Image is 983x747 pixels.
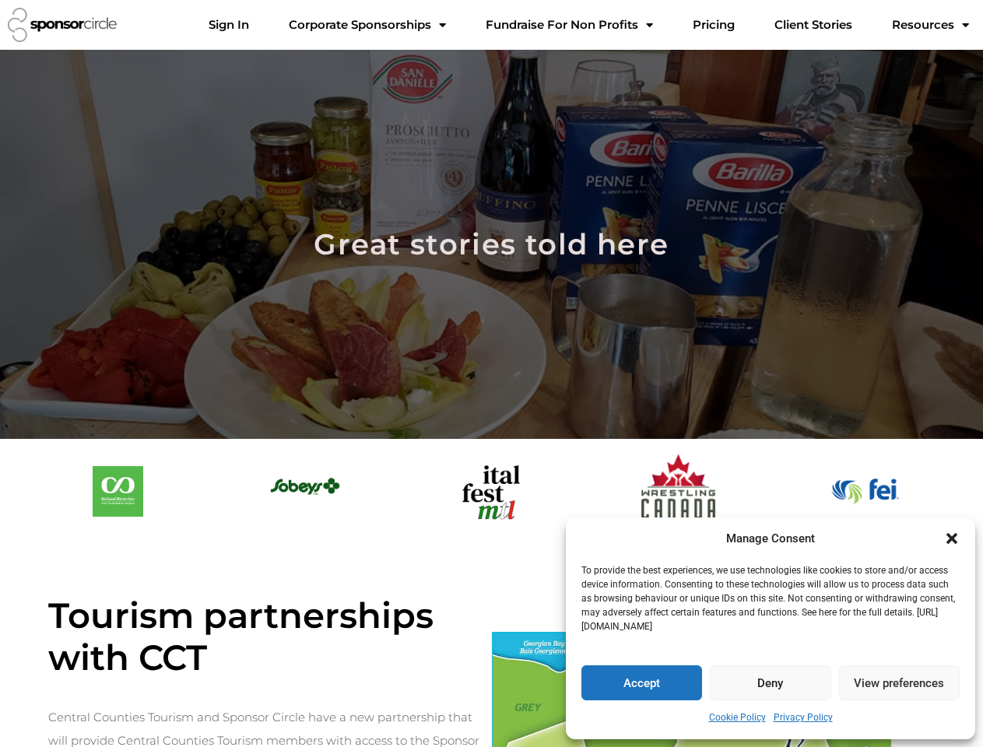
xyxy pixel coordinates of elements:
[473,9,665,40] a: Fundraise For Non ProfitsMenu Toggle
[581,665,702,700] button: Accept
[196,9,981,40] nav: Menu
[944,531,960,546] div: Close dialogue
[453,457,530,526] img: Italfest Montreal
[276,9,458,40] a: Corporate SponsorshipsMenu Toggle
[680,9,747,40] a: Pricing
[48,594,492,679] h4: Tourism partnerships with CCT
[47,223,936,266] h2: Great stories told here
[710,665,830,700] button: Deny
[726,529,815,549] div: Manage Consent
[581,563,958,633] p: To provide the best experiences, we use technologies like cookies to store and/or access device i...
[196,9,262,40] a: Sign In
[762,9,865,40] a: Client Stories
[774,708,833,728] a: Privacy Policy
[879,9,981,40] a: Resources
[839,665,960,700] button: View preferences
[709,708,766,728] a: Cookie Policy
[8,8,117,42] img: Sponsor Circle logo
